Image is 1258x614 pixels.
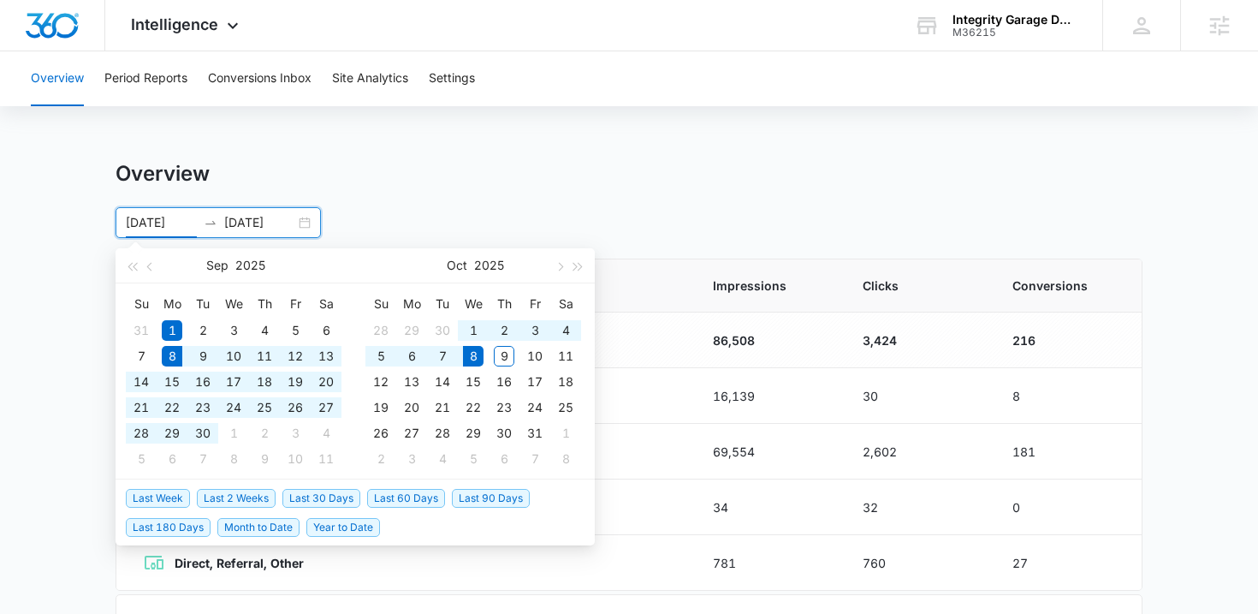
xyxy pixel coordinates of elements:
[842,424,992,480] td: 2,602
[126,446,157,472] td: 2025-10-05
[162,449,182,469] div: 6
[427,369,458,395] td: 2025-10-14
[992,313,1142,368] td: 216
[187,318,218,343] td: 2025-09-02
[555,423,576,444] div: 1
[254,320,275,341] div: 4
[157,446,187,472] td: 2025-10-06
[427,343,458,369] td: 2025-10-07
[126,395,157,420] td: 2025-09-21
[432,320,453,341] div: 30
[432,423,453,444] div: 28
[458,318,489,343] td: 2025-10-01
[365,446,396,472] td: 2025-11-02
[208,51,312,106] button: Conversions Inbox
[126,369,157,395] td: 2025-09-14
[401,372,422,392] div: 13
[463,346,484,367] div: 8
[396,290,427,318] th: Mo
[463,372,484,392] div: 15
[458,446,489,472] td: 2025-11-05
[218,446,249,472] td: 2025-10-08
[427,395,458,420] td: 2025-10-21
[280,446,311,472] td: 2025-10-10
[692,480,842,535] td: 34
[187,369,218,395] td: 2025-09-16
[249,395,280,420] td: 2025-09-25
[126,420,157,446] td: 2025-09-28
[311,420,341,446] td: 2025-10-04
[187,420,218,446] td: 2025-09-30
[463,320,484,341] div: 1
[458,290,489,318] th: We
[217,518,300,537] span: Month to Date
[365,318,396,343] td: 2025-09-28
[126,318,157,343] td: 2025-08-31
[474,248,504,283] button: 2025
[162,320,182,341] div: 1
[432,397,453,418] div: 21
[126,489,190,508] span: Last Week
[131,449,151,469] div: 5
[162,397,182,418] div: 22
[280,290,311,318] th: Fr
[282,489,360,508] span: Last 30 Days
[235,248,265,283] button: 2025
[519,369,550,395] td: 2025-10-17
[126,343,157,369] td: 2025-09-07
[692,313,842,368] td: 86,508
[494,320,514,341] div: 2
[131,423,151,444] div: 28
[489,369,519,395] td: 2025-10-16
[494,372,514,392] div: 16
[371,423,391,444] div: 26
[519,343,550,369] td: 2025-10-10
[555,372,576,392] div: 18
[463,397,484,418] div: 22
[285,372,306,392] div: 19
[116,161,210,187] h1: Overview
[555,397,576,418] div: 25
[131,15,218,33] span: Intelligence
[254,372,275,392] div: 18
[223,346,244,367] div: 10
[311,369,341,395] td: 2025-09-20
[157,343,187,369] td: 2025-09-08
[223,449,244,469] div: 8
[952,27,1077,39] div: account id
[401,397,422,418] div: 20
[550,446,581,472] td: 2025-11-08
[285,449,306,469] div: 10
[249,446,280,472] td: 2025-10-09
[842,535,992,591] td: 760
[550,369,581,395] td: 2025-10-18
[249,343,280,369] td: 2025-09-11
[254,346,275,367] div: 11
[193,423,213,444] div: 30
[316,423,336,444] div: 4
[519,446,550,472] td: 2025-11-07
[223,423,244,444] div: 1
[458,420,489,446] td: 2025-10-29
[494,346,514,367] div: 9
[550,420,581,446] td: 2025-11-01
[489,395,519,420] td: 2025-10-23
[842,313,992,368] td: 3,424
[489,420,519,446] td: 2025-10-30
[525,423,545,444] div: 31
[187,290,218,318] th: Tu
[126,518,211,537] span: Last 180 Days
[992,424,1142,480] td: 181
[193,449,213,469] div: 7
[429,51,475,106] button: Settings
[432,346,453,367] div: 7
[249,420,280,446] td: 2025-10-02
[254,423,275,444] div: 2
[463,449,484,469] div: 5
[555,320,576,341] div: 4
[432,449,453,469] div: 4
[218,318,249,343] td: 2025-09-03
[157,369,187,395] td: 2025-09-15
[692,368,842,424] td: 16,139
[193,346,213,367] div: 9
